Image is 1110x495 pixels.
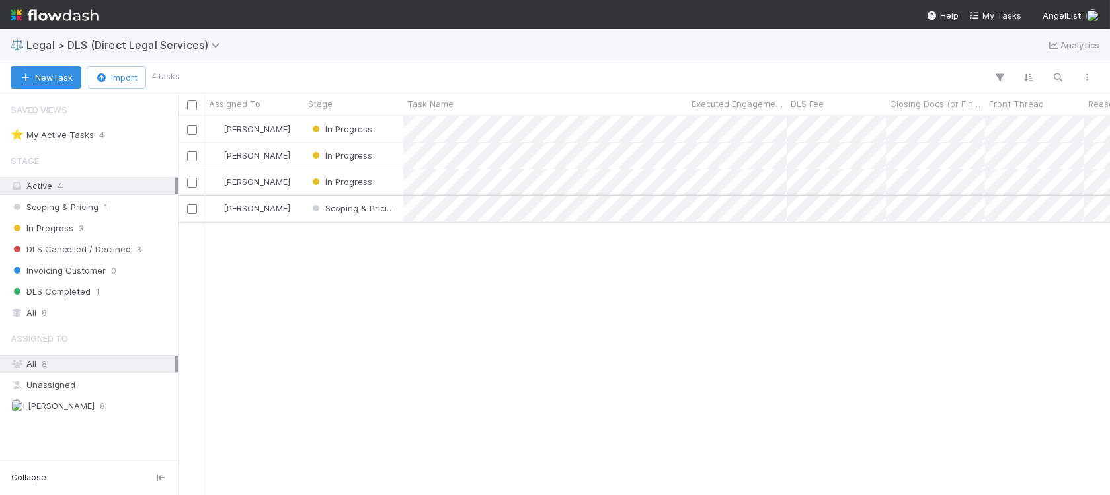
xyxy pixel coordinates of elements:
[209,97,260,110] span: Assigned To
[309,149,372,162] div: In Progress
[100,398,105,414] span: 8
[87,66,146,89] button: Import
[42,305,47,321] span: 8
[11,178,175,194] div: Active
[309,124,372,134] span: In Progress
[1047,37,1099,53] a: Analytics
[42,358,47,369] span: 8
[890,97,982,110] span: Closing Docs (or Final Docs if available)
[11,147,39,174] span: Stage
[791,97,824,110] span: DLS Fee
[692,97,783,110] span: Executed Engagement Letter
[211,203,221,213] img: avatar_b5be9b1b-4537-4870-b8e7-50cc2287641b.png
[11,4,99,26] img: logo-inverted-e16ddd16eac7371096b0.svg
[11,356,175,372] div: All
[11,472,46,484] span: Collapse
[151,71,180,83] small: 4 tasks
[11,305,175,321] div: All
[223,203,290,213] span: [PERSON_NAME]
[211,150,221,161] img: avatar_b5be9b1b-4537-4870-b8e7-50cc2287641b.png
[309,175,372,188] div: In Progress
[58,180,63,191] span: 4
[11,39,24,50] span: ⚖️
[11,220,73,237] span: In Progress
[11,284,91,300] span: DLS Completed
[187,178,197,188] input: Toggle Row Selected
[11,199,99,215] span: Scoping & Pricing
[11,129,24,140] span: ⭐
[1043,10,1081,20] span: AngelList
[223,176,290,187] span: [PERSON_NAME]
[210,122,290,135] div: [PERSON_NAME]
[1086,9,1099,22] img: avatar_b5be9b1b-4537-4870-b8e7-50cc2287641b.png
[187,125,197,135] input: Toggle Row Selected
[309,203,397,213] span: Scoping & Pricing
[223,124,290,134] span: [PERSON_NAME]
[309,176,372,187] span: In Progress
[11,241,131,258] span: DLS Cancelled / Declined
[969,10,1021,20] span: My Tasks
[96,284,100,300] span: 1
[927,9,959,22] div: Help
[969,9,1021,22] a: My Tasks
[187,100,197,110] input: Toggle All Rows Selected
[211,124,221,134] img: avatar_b5be9b1b-4537-4870-b8e7-50cc2287641b.png
[187,204,197,214] input: Toggle Row Selected
[104,199,108,215] span: 1
[111,262,116,279] span: 0
[11,66,81,89] button: NewTask
[187,151,197,161] input: Toggle Row Selected
[308,97,333,110] span: Stage
[79,220,84,237] span: 3
[11,399,24,412] img: avatar_b5be9b1b-4537-4870-b8e7-50cc2287641b.png
[11,96,67,123] span: Saved Views
[211,176,221,187] img: avatar_b5be9b1b-4537-4870-b8e7-50cc2287641b.png
[309,122,372,135] div: In Progress
[11,127,94,143] div: My Active Tasks
[989,97,1044,110] span: Front Thread
[210,149,290,162] div: [PERSON_NAME]
[309,150,372,161] span: In Progress
[99,127,104,143] span: 4
[11,262,106,279] span: Invoicing Customer
[28,400,95,411] span: [PERSON_NAME]
[223,150,290,161] span: [PERSON_NAME]
[26,38,227,52] span: Legal > DLS (Direct Legal Services)
[11,325,68,352] span: Assigned To
[407,97,454,110] span: Task Name
[136,241,141,258] span: 3
[309,202,397,215] div: Scoping & Pricing
[210,175,290,188] div: [PERSON_NAME]
[11,377,175,393] div: Unassigned
[210,202,290,215] div: [PERSON_NAME]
